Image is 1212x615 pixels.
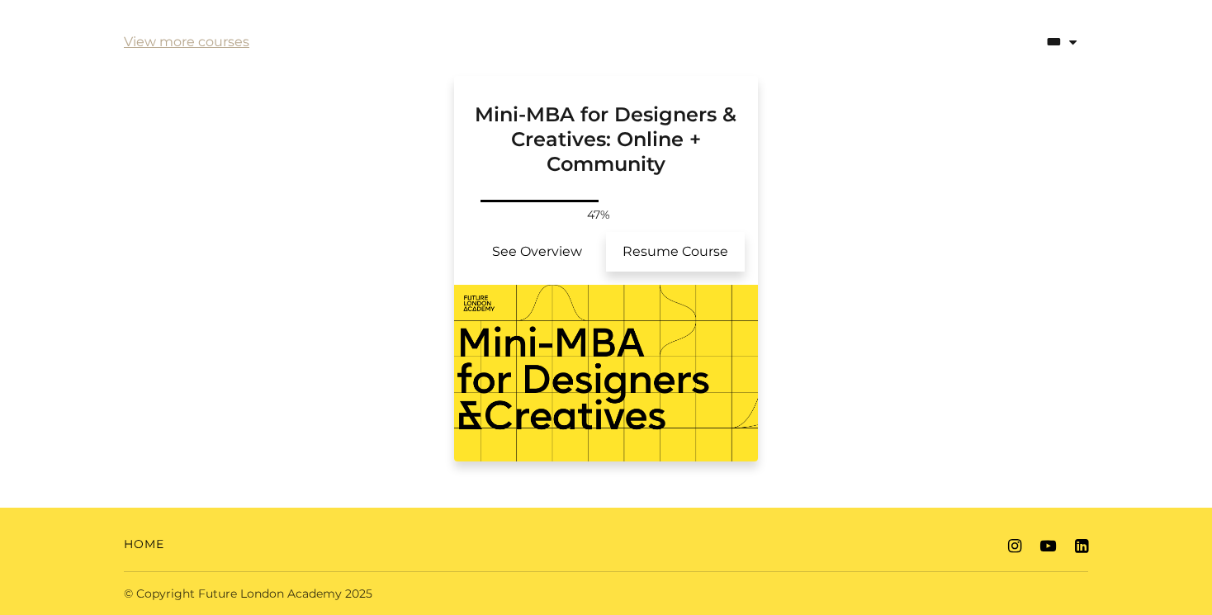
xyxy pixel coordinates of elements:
a: Mini-MBA for Designers & Creatives: Online + Community: Resume Course [606,232,745,272]
a: Mini-MBA for Designers & Creatives: Online + Community [454,76,758,196]
a: Mini-MBA for Designers & Creatives: Online + Community: See Overview [467,232,606,272]
a: View more courses [124,32,249,52]
select: status [974,21,1088,64]
h3: Mini-MBA for Designers & Creatives: Online + Community [474,76,738,177]
a: Home [124,536,164,553]
span: 47% [579,206,618,224]
div: © Copyright Future London Academy 2025 [111,585,606,603]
